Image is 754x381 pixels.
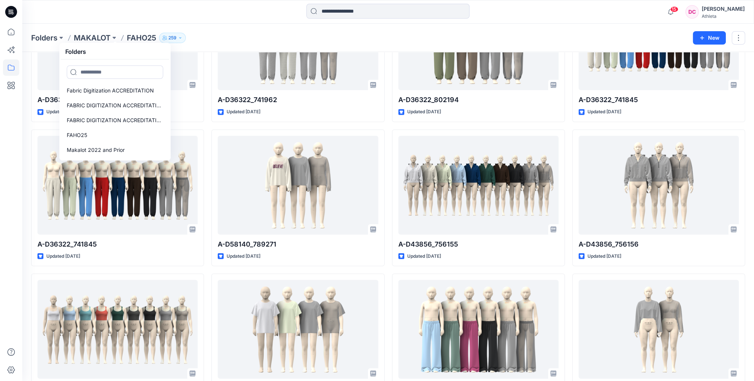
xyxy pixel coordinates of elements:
[127,33,156,43] p: FAHO25
[407,108,441,116] p: Updated [DATE]
[62,98,168,113] a: FABRIC DIGITIZATION ACCREDITATION: 1st Batch
[587,253,621,260] p: Updated [DATE]
[218,280,378,379] a: A-D58137_788770
[218,239,378,250] p: A-D58140_789271
[168,34,177,42] p: 259
[227,108,260,116] p: Updated [DATE]
[398,280,559,379] a: A-D57931_789309
[67,116,163,125] p: FABRIC DIGITIZATION ACCREDITATION: 2nd Batch
[31,33,57,43] a: Folders
[693,31,726,45] button: New
[74,33,111,43] a: MAKALOT
[37,239,198,250] p: A-D36322_741845
[579,95,739,105] p: A-D36322_741845
[46,253,80,260] p: Updated [DATE]
[159,33,186,43] button: 259
[587,108,621,116] p: Updated [DATE]
[218,136,378,235] a: A-D58140_789271
[579,239,739,250] p: A-D43856_756156
[61,44,90,59] h5: Folders
[62,157,168,172] a: Makalot FA23
[37,280,198,379] a: A-D57529_788827
[579,136,739,235] a: A-D43856_756156
[670,6,678,12] span: 15
[398,95,559,105] p: A-D36322_802194
[702,13,745,19] div: Athleta
[62,83,168,98] a: Fabric Digitization ACCREDITATION
[685,5,699,19] div: DC
[218,95,378,105] p: A-D36322_741962
[37,95,198,105] p: A-D36322_802194
[227,253,260,260] p: Updated [DATE]
[398,239,559,250] p: A-D43856_756155
[67,131,87,140] p: FAHO25
[398,136,559,235] a: A-D43856_756155
[407,253,441,260] p: Updated [DATE]
[62,143,168,157] a: Makalot 2022 and Prior
[62,128,168,143] a: FAHO25
[67,101,163,110] p: FABRIC DIGITIZATION ACCREDITATION: 1st Batch
[579,280,739,379] a: A-D67614_80423-Opt2
[67,86,154,95] p: Fabric Digitization ACCREDITATION
[702,4,745,13] div: [PERSON_NAME]
[62,113,168,128] a: FABRIC DIGITIZATION ACCREDITATION: 2nd Batch
[46,108,80,116] p: Updated [DATE]
[37,136,198,235] a: A-D36322_741845
[67,146,125,154] p: Makalot 2022 and Prior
